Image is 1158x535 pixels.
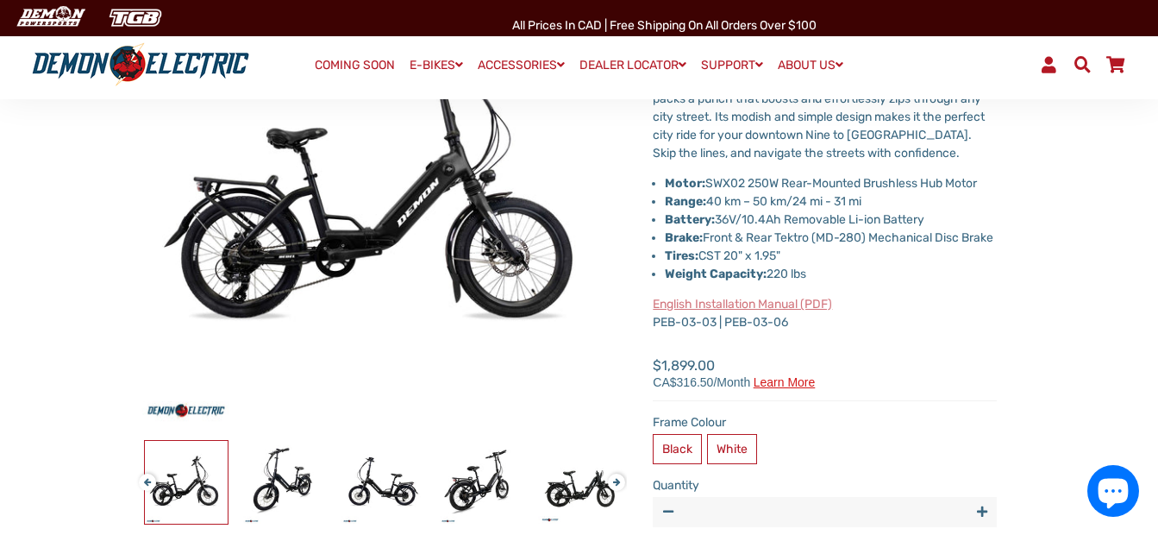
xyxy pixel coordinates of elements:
[139,465,149,485] button: Previous
[772,53,849,78] a: ABOUT US
[404,53,469,78] a: E-BIKES
[472,53,571,78] a: ACCESSORIES
[608,465,618,485] button: Next
[653,295,997,331] p: PEB-03-03 | PEB-03-06
[653,497,997,527] input: quantity
[665,176,705,191] strong: Motor:
[538,441,621,524] img: Rebel Folding eBike - Demon Electric
[341,441,424,524] img: Rebel Folding eBike - Demon Electric
[100,3,171,32] img: TGB Canada
[653,497,683,527] button: Reduce item quantity by one
[665,192,997,211] li: 40 km – 50 km/24 mi - 31 mi
[26,42,255,87] img: Demon Electric logo
[309,53,401,78] a: COMING SOON
[653,476,997,494] label: Quantity
[1082,465,1144,521] inbox-online-store-chat: Shopify online store chat
[665,267,767,281] strong: Weight Capacity:
[145,441,228,524] img: Rebel Folding eBike - Demon Electric
[440,441,523,524] img: Rebel Folding eBike - Demon Electric
[9,3,91,32] img: Demon Electric
[665,265,997,283] li: 220 lbs
[512,18,817,33] span: All Prices in CAD | Free shipping on all orders over $100
[665,230,703,245] strong: Brake:
[653,19,987,160] span: Rebel is Demons solution to the fold-up, pack-up, and go anywhere e-bike. With a snap at the hand...
[967,497,997,527] button: Increase item quantity by one
[695,53,769,78] a: SUPPORT
[653,434,702,464] label: Black
[665,194,706,209] strong: Range:
[243,441,326,524] img: Rebel Folding eBike - Demon Electric
[665,212,715,227] strong: Battery:
[665,174,997,192] li: SWX02 250W Rear-Mounted Brushless Hub Motor
[665,229,997,247] li: Front & Rear Tektro (MD-280) Mechanical Disc Brake
[665,249,698,263] strong: Tires:
[653,297,832,312] a: English Installation Manual (PDF)
[573,53,692,78] a: DEALER LOCATOR
[653,413,997,431] label: Frame Colour
[665,247,997,265] li: CST 20" x 1.95"
[707,434,757,464] label: White
[653,356,815,388] span: $1,899.00
[665,211,997,229] li: 36V/10.4Ah Removable Li-ion Battery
